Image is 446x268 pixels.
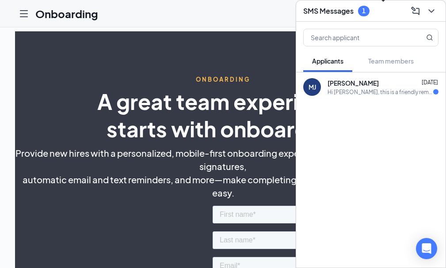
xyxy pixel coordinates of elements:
span: [PERSON_NAME] [328,79,379,87]
svg: ComposeMessage [410,6,421,16]
input: Contact us [34,137,99,157]
span: Provide new hires with a personalized, mobile-first onboarding experience. Digital forms, electro... [15,147,431,173]
span: [DATE] [422,79,438,86]
input: Phone number* [42,79,133,96]
span: A great team experience [97,88,349,115]
div: Hi [PERSON_NAME], this is a friendly reminder. Your meeting with [PERSON_NAME] Deli for Team Memb... [328,88,433,96]
span: Applicants [312,57,343,65]
svg: Hamburger [19,8,29,19]
h3: SMS Messages [303,6,354,16]
button: ChevronDown [424,4,438,18]
span: Team members [368,57,414,65]
span: starts with onboarding [107,115,340,142]
span: ONBOARDING [196,75,251,83]
div: Open Intercom Messenger [416,238,437,259]
span: automatic email and text reminders, and more—make completing new hire paperwork quick and easy. [15,173,431,200]
svg: MagnifyingGlass [426,34,433,41]
div: 1 [362,7,366,15]
div: MJ [309,83,316,91]
h1: Onboarding [35,6,98,21]
button: ComposeMessage [408,4,423,18]
input: Search applicant [304,29,408,46]
svg: ChevronDown [426,6,437,16]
